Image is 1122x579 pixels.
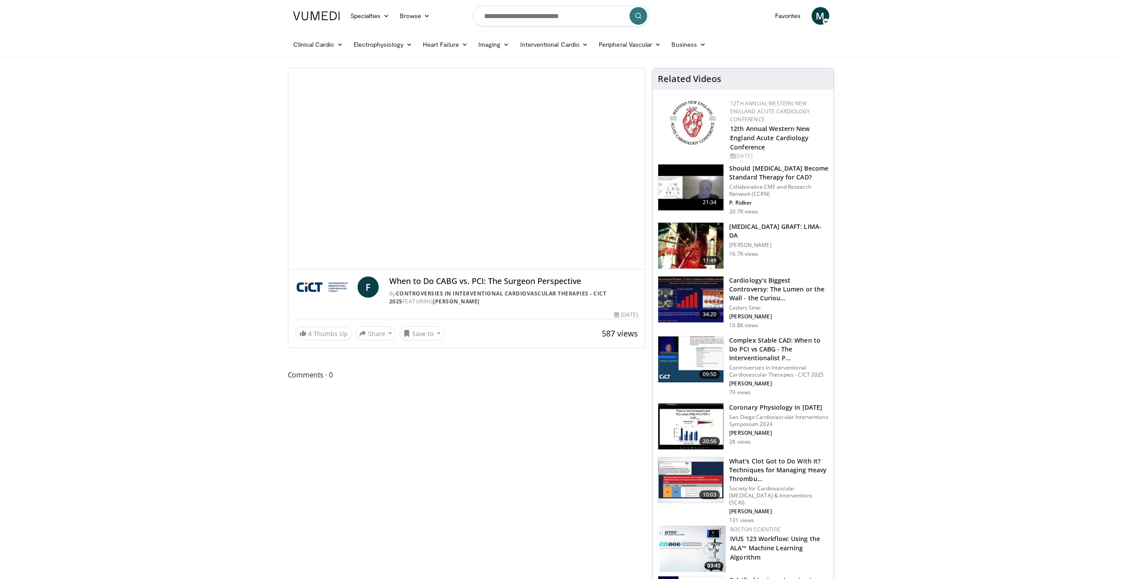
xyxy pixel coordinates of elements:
[658,164,828,215] a: 21:34 Should [MEDICAL_DATA] Become Standard Therapy for CAD? Collaborative CME and Research Netwo...
[658,223,723,269] img: feAgcbrvkPN5ynqH4xMDoxOjA4MTsiGN.150x105_q85_crop-smart_upscale.jpg
[812,7,829,25] a: M
[729,380,828,387] p: [PERSON_NAME]
[658,336,828,396] a: 09:50 Complex Stable CAD: When to Do PCI vs CABG - The Interventionalist P… Controversies in Inte...
[729,242,828,249] p: [PERSON_NAME]
[699,310,720,319] span: 34:20
[355,326,396,340] button: Share
[729,322,758,329] p: 10.8K views
[730,100,810,123] a: 12th Annual Western New England Acute Cardiology Conference
[295,276,354,298] img: Controversies in Interventional Cardiovascular Therapies - CICT 2025
[730,124,809,151] a: 12th Annual Western New England Acute Cardiology Conference
[389,290,638,306] div: By FEATURING
[729,164,828,182] h3: Should [MEDICAL_DATA] Become Standard Therapy for CAD?
[473,36,515,53] a: Imaging
[658,403,828,450] a: 20:56 Coronary Physiology in [DATE] San Diego Cardiovascular Interventions Symposium 2024 [PERSON...
[433,298,480,305] a: [PERSON_NAME]
[699,490,720,499] span: 10:03
[729,508,828,515] p: [PERSON_NAME]
[395,7,435,25] a: Browse
[348,36,417,53] a: Electrophysiology
[660,526,726,572] img: a66c217a-745f-4867-a66f-0c610c99ad03.150x105_q85_crop-smart_upscale.jpg
[658,403,723,449] img: d02e6d71-9921-427a-ab27-a615a15c5bda.150x105_q85_crop-smart_upscale.jpg
[288,36,348,53] a: Clinical Cardio
[473,5,649,26] input: Search topics, interventions
[729,364,828,378] p: Controversies in Interventional Cardiovascular Therapies - CICT 2025
[658,164,723,210] img: eb63832d-2f75-457d-8c1a-bbdc90eb409c.150x105_q85_crop-smart_upscale.jpg
[729,485,828,506] p: Society for Cardiovascular [MEDICAL_DATA] & Interventions (SCAI)
[729,336,828,362] h3: Complex Stable CAD: When to Do PCI vs CABG - The Interventionalist P…
[593,36,666,53] a: Peripheral Vascular
[293,11,340,20] img: VuMedi Logo
[345,7,395,25] a: Specialties
[399,326,444,340] button: Save to
[729,250,758,258] p: 16.7K views
[668,100,717,146] img: 0954f259-7907-4053-a817-32a96463ecc8.png.150x105_q85_autocrop_double_scale_upscale_version-0.2.png
[288,369,646,381] span: Comments 0
[658,276,723,322] img: d453240d-5894-4336-be61-abca2891f366.150x105_q85_crop-smart_upscale.jpg
[730,526,781,533] a: Boston Scientific
[729,430,828,437] p: [PERSON_NAME]
[658,74,721,84] h4: Related Videos
[699,437,720,446] span: 20:56
[729,403,828,412] h3: Coronary Physiology in [DATE]
[389,276,638,286] h4: When to Do CABG vs. PCI: The Surgeon Perspective
[729,208,758,215] p: 20.7K views
[602,328,638,339] span: 587 views
[705,562,723,570] span: 03:45
[730,152,827,160] div: [DATE]
[658,336,723,382] img: 82c57d68-c47c-48c9-9839-2413b7dd3155.150x105_q85_crop-smart_upscale.jpg
[658,276,828,329] a: 34:20 Cardiology’s Biggest Controversy: The Lumen or the Wall - the Curiou… Cedars Sinai [PERSON_...
[730,534,820,561] a: IVUS 123 Workflow: Using the ALA™ Machine Learning Algorithm
[614,311,638,319] div: [DATE]
[417,36,473,53] a: Heart Failure
[729,517,754,524] p: 131 views
[729,414,828,428] p: San Diego Cardiovascular Interventions Symposium 2024
[658,222,828,269] a: 11:49 [MEDICAL_DATA] GRAFT: LIMA-DA [PERSON_NAME] 16.7K views
[699,198,720,207] span: 21:34
[295,327,352,340] a: 4 Thumbs Up
[699,370,720,379] span: 09:50
[729,389,751,396] p: 79 views
[729,222,828,240] h3: [MEDICAL_DATA] GRAFT: LIMA-DA
[770,7,806,25] a: Favorites
[660,526,726,572] a: 03:45
[729,457,828,483] h3: What's Clot Got to Do With It? Techniques for Managing Heavy Thrombu…
[699,256,720,265] span: 11:49
[308,329,312,338] span: 4
[729,276,828,303] h3: Cardiology’s Biggest Controversy: The Lumen or the Wall - the Curiou…
[358,276,379,298] a: F
[729,304,828,311] p: Cedars Sinai
[729,438,751,445] p: 28 views
[658,457,723,503] img: 9bafbb38-b40d-4e9d-b4cb-9682372bf72c.150x105_q85_crop-smart_upscale.jpg
[729,313,828,320] p: [PERSON_NAME]
[515,36,594,53] a: Interventional Cardio
[729,199,828,206] p: P. Ridker
[729,183,828,198] p: Collaborative CME and Research Network (CCRN)
[389,290,607,305] a: Controversies in Interventional Cardiovascular Therapies - CICT 2025
[658,457,828,524] a: 10:03 What's Clot Got to Do With It? Techniques for Managing Heavy Thrombu… Society for Cardiovas...
[666,36,711,53] a: Business
[288,68,645,269] video-js: Video Player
